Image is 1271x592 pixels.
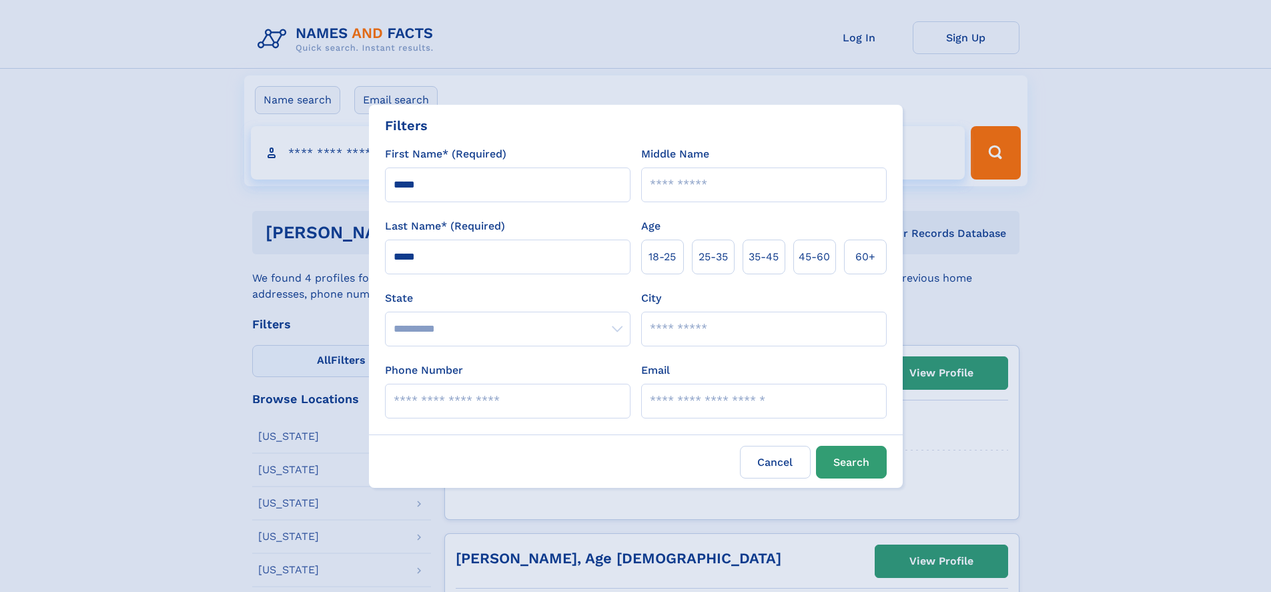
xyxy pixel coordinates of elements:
span: 35‑45 [749,249,779,265]
span: 45‑60 [799,249,830,265]
label: First Name* (Required) [385,146,506,162]
span: 18‑25 [649,249,676,265]
label: State [385,290,630,306]
span: 60+ [855,249,875,265]
label: Last Name* (Required) [385,218,505,234]
label: Cancel [740,446,811,479]
label: Age [641,218,661,234]
label: City [641,290,661,306]
span: 25‑35 [699,249,728,265]
label: Phone Number [385,362,463,378]
button: Search [816,446,887,479]
label: Email [641,362,670,378]
label: Middle Name [641,146,709,162]
div: Filters [385,115,428,135]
